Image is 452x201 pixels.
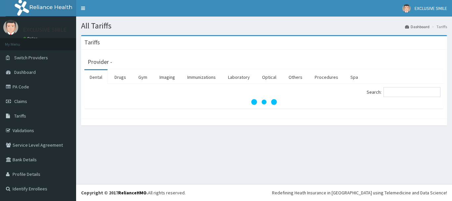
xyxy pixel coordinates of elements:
[223,70,255,84] a: Laboratory
[76,184,452,201] footer: All rights reserved.
[402,4,411,13] img: User Image
[415,5,447,11] span: EXCLUSIVE SMILE
[23,36,39,41] a: Online
[23,27,67,33] p: EXCLUSIVE SMILE
[384,87,440,97] input: Search:
[14,69,36,75] span: Dashboard
[14,55,48,61] span: Switch Providers
[14,98,27,104] span: Claims
[430,24,447,29] li: Tariffs
[81,22,447,30] h1: All Tariffs
[182,70,221,84] a: Immunizations
[367,87,440,97] label: Search:
[251,89,277,115] svg: audio-loading
[88,59,112,65] h3: Provider -
[133,70,153,84] a: Gym
[84,39,100,45] h3: Tariffs
[309,70,343,84] a: Procedures
[283,70,308,84] a: Others
[405,24,429,29] a: Dashboard
[118,190,147,196] a: RelianceHMO
[3,20,18,35] img: User Image
[14,113,26,119] span: Tariffs
[84,70,108,84] a: Dental
[81,190,148,196] strong: Copyright © 2017 .
[154,70,180,84] a: Imaging
[272,189,447,196] div: Redefining Heath Insurance in [GEOGRAPHIC_DATA] using Telemedicine and Data Science!
[109,70,131,84] a: Drugs
[257,70,282,84] a: Optical
[345,70,363,84] a: Spa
